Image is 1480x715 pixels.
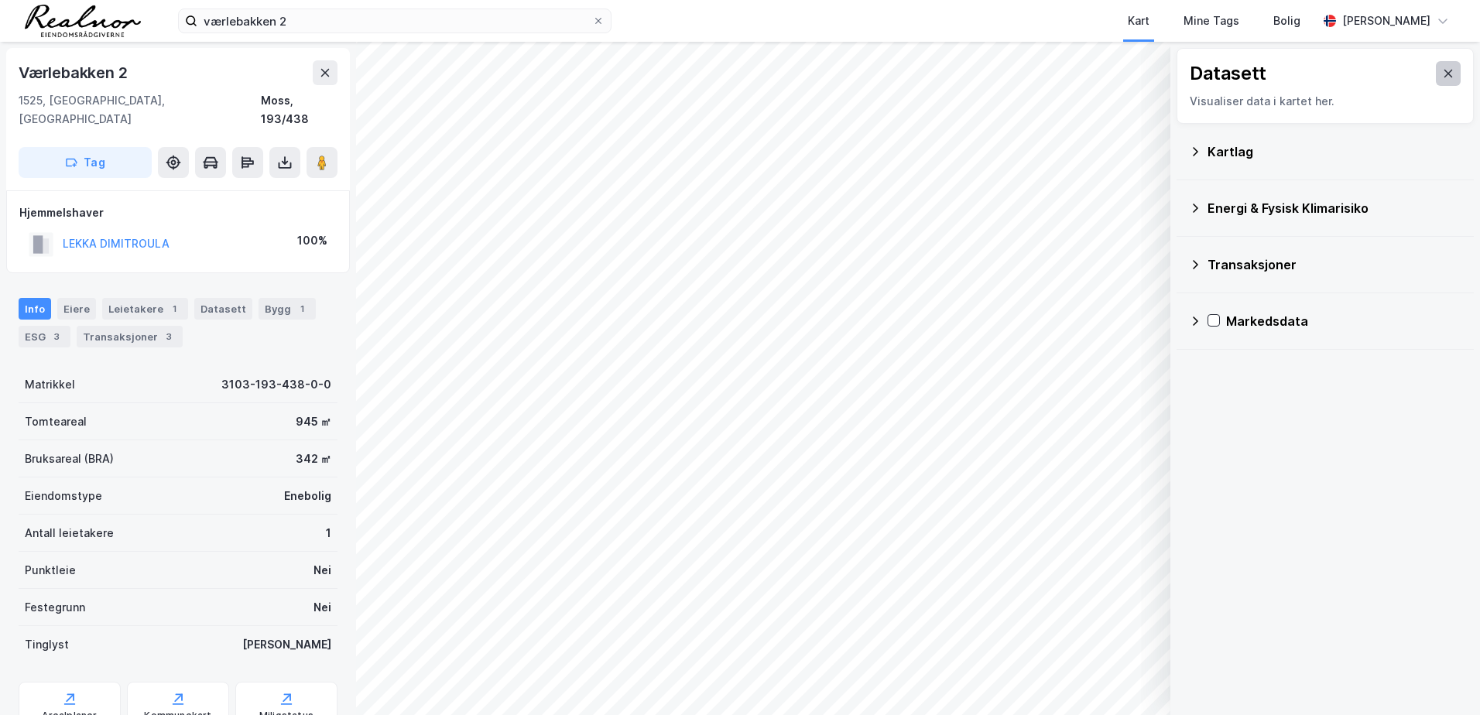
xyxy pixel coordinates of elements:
div: Moss, 193/438 [261,91,337,128]
div: Eiendomstype [25,487,102,505]
div: Antall leietakere [25,524,114,542]
div: Hjemmelshaver [19,204,337,222]
div: Nei [313,598,331,617]
div: Enebolig [284,487,331,505]
div: 100% [297,231,327,250]
div: [PERSON_NAME] [242,635,331,654]
div: Transaksjoner [1208,255,1461,274]
div: Info [19,298,51,320]
iframe: Chat Widget [1403,641,1480,715]
div: Datasett [1190,61,1266,86]
div: Energi & Fysisk Klimarisiko [1208,199,1461,217]
div: Værlebakken 2 [19,60,130,85]
div: Mine Tags [1184,12,1239,30]
div: Kart [1128,12,1149,30]
div: Festegrunn [25,598,85,617]
div: Bygg [259,298,316,320]
div: Tinglyst [25,635,69,654]
div: Visualiser data i kartet her. [1190,92,1461,111]
div: Transaksjoner [77,326,183,347]
div: 945 ㎡ [296,412,331,431]
div: Bolig [1273,12,1300,30]
div: 3 [49,329,64,344]
div: Eiere [57,298,96,320]
div: Tomteareal [25,412,87,431]
div: Datasett [194,298,252,320]
div: Kontrollprogram for chat [1403,641,1480,715]
div: 3103-193-438-0-0 [221,375,331,394]
div: 1 [166,301,182,316]
div: Kartlag [1208,142,1461,161]
div: 3 [161,329,176,344]
div: [PERSON_NAME] [1342,12,1430,30]
input: Søk på adresse, matrikkel, gårdeiere, leietakere eller personer [197,9,592,32]
div: Leietakere [102,298,188,320]
div: 1 [294,301,310,316]
div: Markedsdata [1226,312,1461,330]
div: Punktleie [25,561,76,580]
div: 1 [326,524,331,542]
div: Nei [313,561,331,580]
div: 342 ㎡ [296,450,331,468]
div: ESG [19,326,70,347]
div: Matrikkel [25,375,75,394]
button: Tag [19,147,152,178]
div: 1525, [GEOGRAPHIC_DATA], [GEOGRAPHIC_DATA] [19,91,261,128]
img: realnor-logo.934646d98de889bb5806.png [25,5,141,37]
div: Bruksareal (BRA) [25,450,114,468]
